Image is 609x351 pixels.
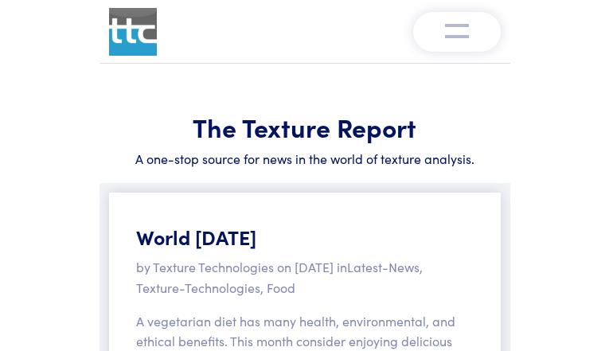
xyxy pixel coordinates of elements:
[109,111,501,143] h1: The Texture Report
[136,257,474,298] p: by Texture Technologies on [DATE] in
[109,150,501,167] h6: A one-stop source for news in the world of texture analysis.
[445,20,469,39] img: menu-v1.0.png
[413,12,501,52] button: Toggle navigation
[109,8,157,56] img: ttc_logo_1x1_v1.0.png
[136,223,474,251] h5: World [DATE]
